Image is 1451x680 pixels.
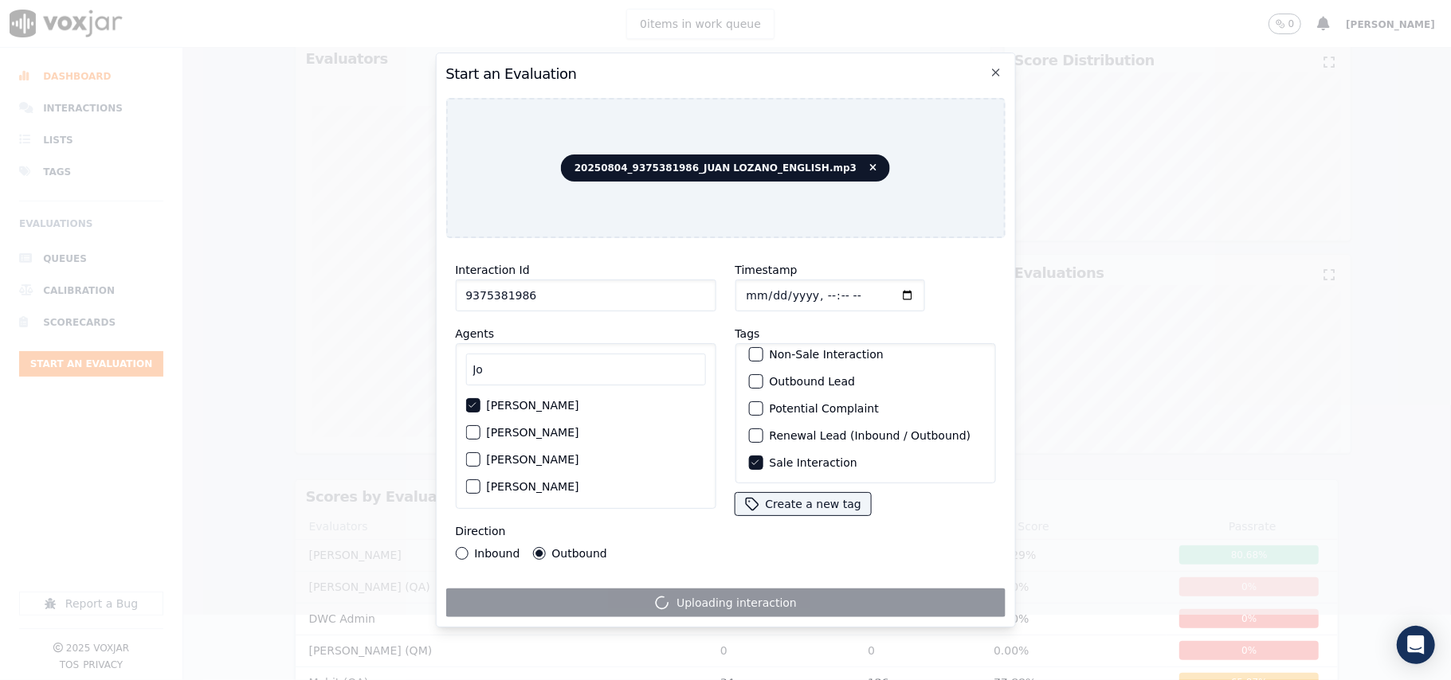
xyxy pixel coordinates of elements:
[769,430,971,441] label: Renewal Lead (Inbound / Outbound)
[455,279,716,311] input: reference id, file name, etc
[486,400,578,411] label: [PERSON_NAME]
[735,327,759,340] label: Tags
[474,548,520,559] label: Inbound
[455,327,494,340] label: Agents
[1397,626,1435,664] div: Open Intercom Messenger
[486,427,578,438] label: [PERSON_NAME]
[769,376,855,387] label: Outbound Lead
[455,264,529,276] label: Interaction Id
[551,548,606,559] label: Outbound
[465,354,705,385] input: Search Agents...
[486,454,578,465] label: [PERSON_NAME]
[769,349,883,360] label: Non-Sale Interaction
[769,457,857,468] label: Sale Interaction
[445,63,1005,85] h2: Start an Evaluation
[769,403,878,414] label: Potential Complaint
[735,264,797,276] label: Timestamp
[455,525,505,537] label: Direction
[735,493,870,515] button: Create a new tag
[561,154,890,182] span: 20250804_9375381986_JUAN LOZANO_ENGLISH.mp3
[486,481,578,492] label: [PERSON_NAME]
